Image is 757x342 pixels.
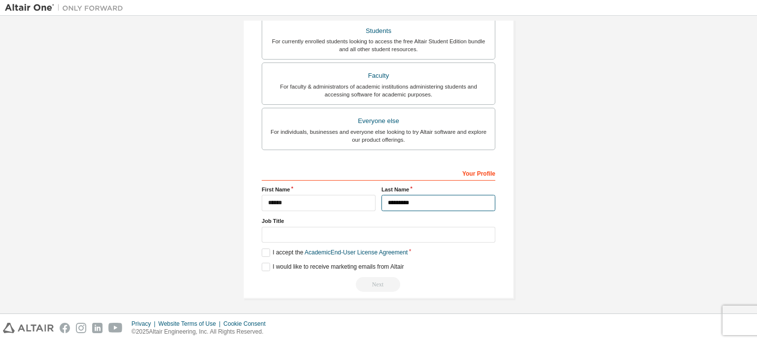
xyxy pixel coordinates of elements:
div: Website Terms of Use [158,320,223,328]
img: altair_logo.svg [3,323,54,333]
div: For individuals, businesses and everyone else looking to try Altair software and explore our prod... [268,128,489,144]
div: Students [268,24,489,38]
div: Your Profile [262,165,495,181]
label: First Name [262,186,376,193]
div: Cookie Consent [223,320,271,328]
img: facebook.svg [60,323,70,333]
label: I would like to receive marketing emails from Altair [262,263,404,271]
a: Academic End-User License Agreement [305,249,408,256]
div: Everyone else [268,114,489,128]
p: © 2025 Altair Engineering, Inc. All Rights Reserved. [132,328,272,336]
img: instagram.svg [76,323,86,333]
div: You need to provide your academic email [262,277,495,292]
div: Faculty [268,69,489,83]
div: For currently enrolled students looking to access the free Altair Student Edition bundle and all ... [268,37,489,53]
div: For faculty & administrators of academic institutions administering students and accessing softwa... [268,83,489,98]
label: Last Name [381,186,495,193]
label: Job Title [262,217,495,225]
img: youtube.svg [108,323,123,333]
img: linkedin.svg [92,323,103,333]
div: Privacy [132,320,158,328]
label: I accept the [262,249,408,257]
img: Altair One [5,3,128,13]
